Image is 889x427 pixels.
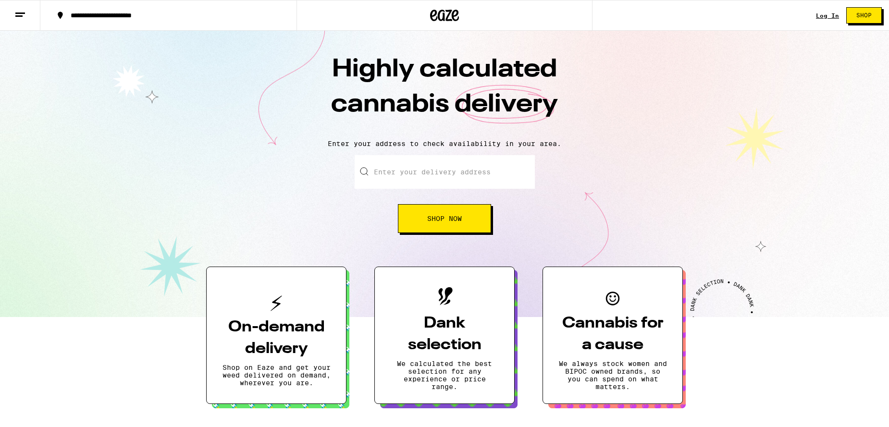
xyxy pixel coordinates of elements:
[427,215,462,222] span: Shop Now
[10,140,879,147] p: Enter your address to check availability in your area.
[398,204,491,233] button: Shop Now
[276,52,613,132] h1: Highly calculated cannabis delivery
[816,12,839,19] a: Log In
[558,313,667,356] h3: Cannabis for a cause
[222,364,331,387] p: Shop on Eaze and get your weed delivered on demand, wherever you are.
[355,155,535,189] input: Enter your delivery address
[856,12,872,18] span: Shop
[374,267,515,404] button: Dank selectionWe calculated the best selection for any experience or price range.
[390,313,499,356] h3: Dank selection
[839,7,889,24] a: Shop
[558,360,667,390] p: We always stock women and BIPOC owned brands, so you can spend on what matters.
[543,267,683,404] button: Cannabis for a causeWe always stock women and BIPOC owned brands, so you can spend on what matters.
[206,267,346,404] button: On-demand deliveryShop on Eaze and get your weed delivered on demand, wherever you are.
[390,360,499,390] p: We calculated the best selection for any experience or price range.
[846,7,882,24] button: Shop
[222,317,331,360] h3: On-demand delivery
